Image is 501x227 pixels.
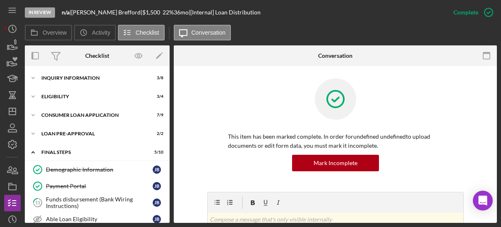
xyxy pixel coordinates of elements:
[29,178,165,194] a: Payment PortalJB
[46,166,153,173] div: Demographic Information
[228,132,443,151] p: This item has been marked complete. In order for undefined undefined to upload documents or edit ...
[149,150,163,155] div: 5 / 10
[43,29,67,36] label: Overview
[29,161,165,178] a: Demographic InformationJB
[25,25,72,40] button: Overview
[142,9,160,16] span: $1,500
[292,155,379,171] button: Mark Incomplete
[41,113,143,118] div: Consumer Loan Application
[163,9,174,16] div: 22 %
[453,4,478,21] div: Complete
[41,131,143,136] div: Loan Pre-Approval
[85,52,109,59] div: Checklist
[192,29,226,36] label: Conversation
[149,94,163,99] div: 3 / 4
[35,200,40,205] tspan: 11
[153,182,161,190] div: J B
[92,29,110,36] label: Activity
[41,150,143,155] div: FINAL STEPS
[174,25,231,40] button: Conversation
[318,52,352,59] div: Conversation
[314,155,357,171] div: Mark Incomplete
[25,7,55,18] div: In Review
[136,29,159,36] label: Checklist
[62,9,71,16] div: |
[41,94,143,99] div: Eligibility
[149,76,163,80] div: 3 / 8
[174,9,189,16] div: 36 mo
[46,183,153,189] div: Payment Portal
[149,113,163,118] div: 7 / 9
[153,215,161,223] div: J B
[29,194,165,211] a: 11Funds disbursement (Bank Wiring Instructions)JB
[46,196,153,209] div: Funds disbursement (Bank Wiring Instructions)
[153,166,161,174] div: J B
[118,25,165,40] button: Checklist
[189,9,261,16] div: | [Internal] Loan Distribution
[149,131,163,136] div: 2 / 2
[46,216,153,222] div: Able Loan Eligibility
[473,191,493,210] div: Open Intercom Messenger
[71,9,142,16] div: [PERSON_NAME] Brefford |
[74,25,115,40] button: Activity
[41,76,143,80] div: Inquiry Information
[153,199,161,207] div: J B
[445,4,497,21] button: Complete
[62,9,70,16] b: n/a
